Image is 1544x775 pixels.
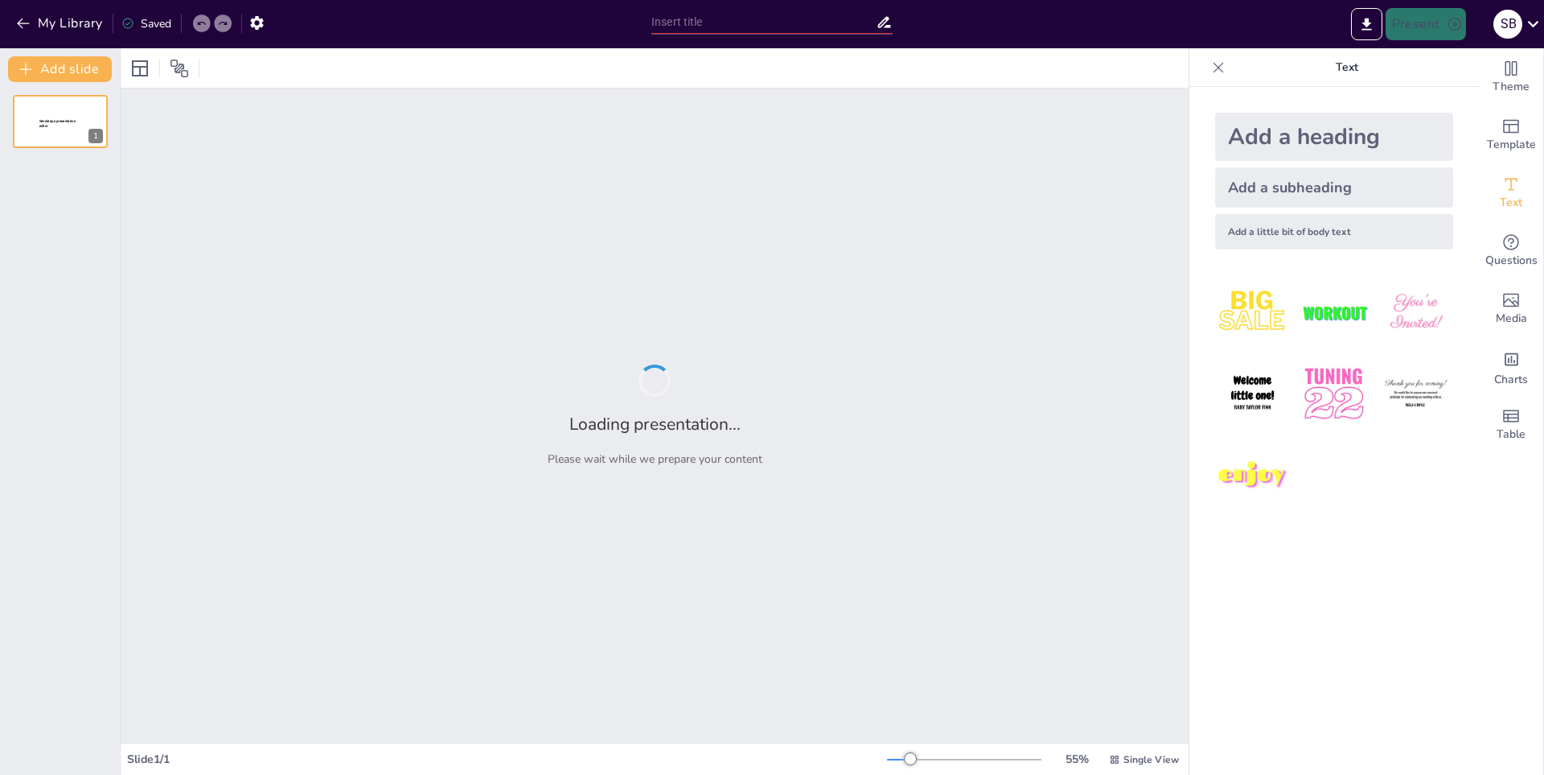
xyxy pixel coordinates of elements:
p: Text [1231,48,1463,87]
img: 5.jpeg [1296,357,1371,431]
div: Add charts and graphs [1479,338,1543,396]
span: Theme [1493,78,1530,96]
div: Add a table [1479,396,1543,454]
div: Add a little bit of body text [1215,214,1453,249]
div: 1 [13,95,108,148]
div: S B [1493,10,1522,39]
img: 3.jpeg [1378,275,1453,350]
span: Media [1496,310,1527,328]
img: 4.jpeg [1215,357,1290,431]
button: Export to PowerPoint [1351,8,1382,40]
div: Slide 1 / 1 [127,752,887,767]
div: Layout [127,56,153,81]
span: Single View [1123,753,1179,766]
button: S B [1493,8,1522,40]
span: Sendsteps presentation editor [39,119,76,128]
p: Please wait while we prepare your content [548,451,762,467]
button: Present [1386,8,1466,40]
button: Add slide [8,56,112,82]
div: Add images, graphics, shapes or video [1479,280,1543,338]
div: Saved [121,16,171,31]
button: My Library [12,10,109,36]
img: 1.jpeg [1215,275,1290,350]
div: Add ready made slides [1479,106,1543,164]
div: Add text boxes [1479,164,1543,222]
img: 7.jpeg [1215,439,1290,513]
span: Table [1497,426,1526,443]
div: Add a subheading [1215,167,1453,208]
span: Text [1500,194,1522,212]
div: 1 [88,129,103,143]
h2: Loading presentation... [569,413,741,435]
span: Position [170,59,189,78]
div: Change the overall theme [1479,48,1543,106]
img: 6.jpeg [1378,357,1453,431]
span: Questions [1485,252,1538,270]
span: Charts [1494,371,1528,389]
div: Add a heading [1215,113,1453,161]
div: 55 % [1057,752,1096,767]
div: Get real-time input from your audience [1479,222,1543,280]
input: Insert title [651,10,876,34]
img: 2.jpeg [1296,275,1371,350]
span: Template [1487,136,1536,154]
